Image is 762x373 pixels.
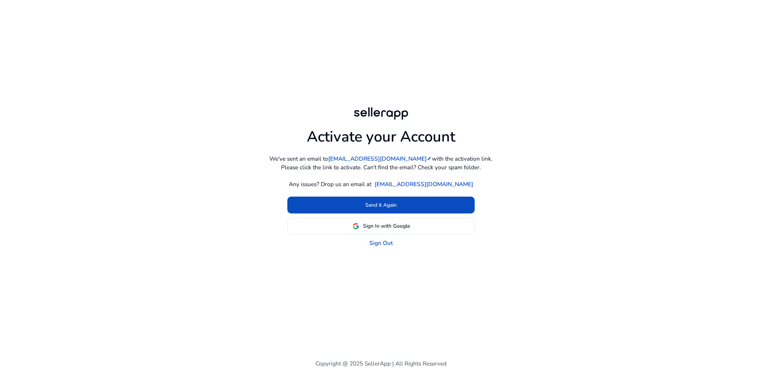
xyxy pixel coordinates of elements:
[269,154,493,172] p: We've sent an email to with the activation link. Please click the link to activate. Can't find th...
[287,218,475,234] button: Sign In with Google
[363,222,410,230] span: Sign In with Google
[369,239,393,247] a: Sign Out
[307,122,455,146] h1: Activate your Account
[289,180,371,188] p: Any issues? Drop us an email at
[328,154,432,163] a: [EMAIL_ADDRESS][DOMAIN_NAME]
[375,180,473,188] a: [EMAIL_ADDRESS][DOMAIN_NAME]
[287,197,475,213] button: Send it Again
[427,156,432,161] mat-icon: edit
[365,201,397,209] span: Send it Again
[353,223,359,230] img: google-logo.svg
